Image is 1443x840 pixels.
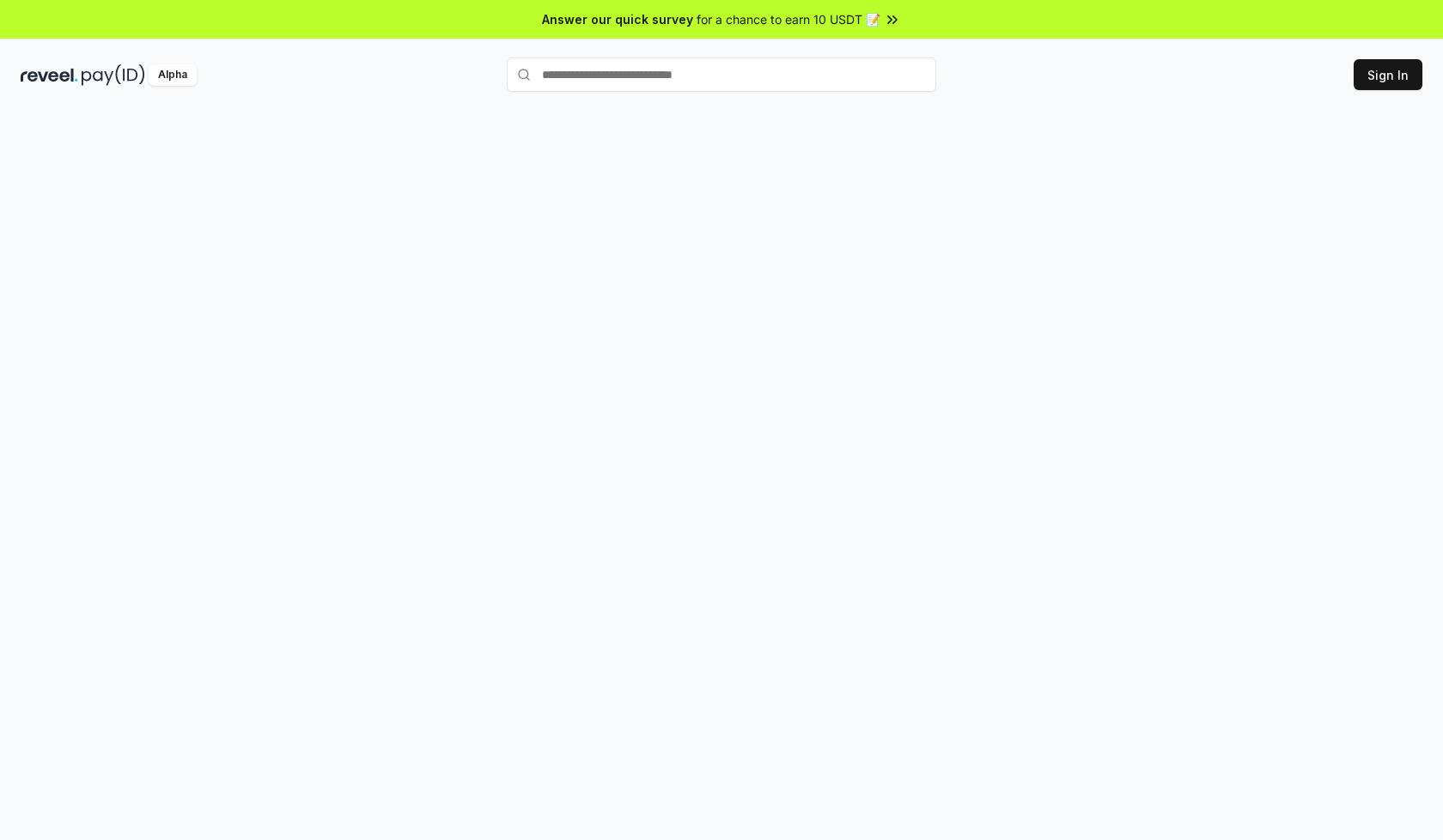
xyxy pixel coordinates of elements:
[1354,59,1422,90] button: Sign In
[21,64,78,86] img: reveel_dark
[149,64,197,86] div: Alpha
[697,10,880,28] span: for a chance to earn 10 USDT 📝
[82,64,145,86] img: pay_id
[542,10,693,28] span: Answer our quick survey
